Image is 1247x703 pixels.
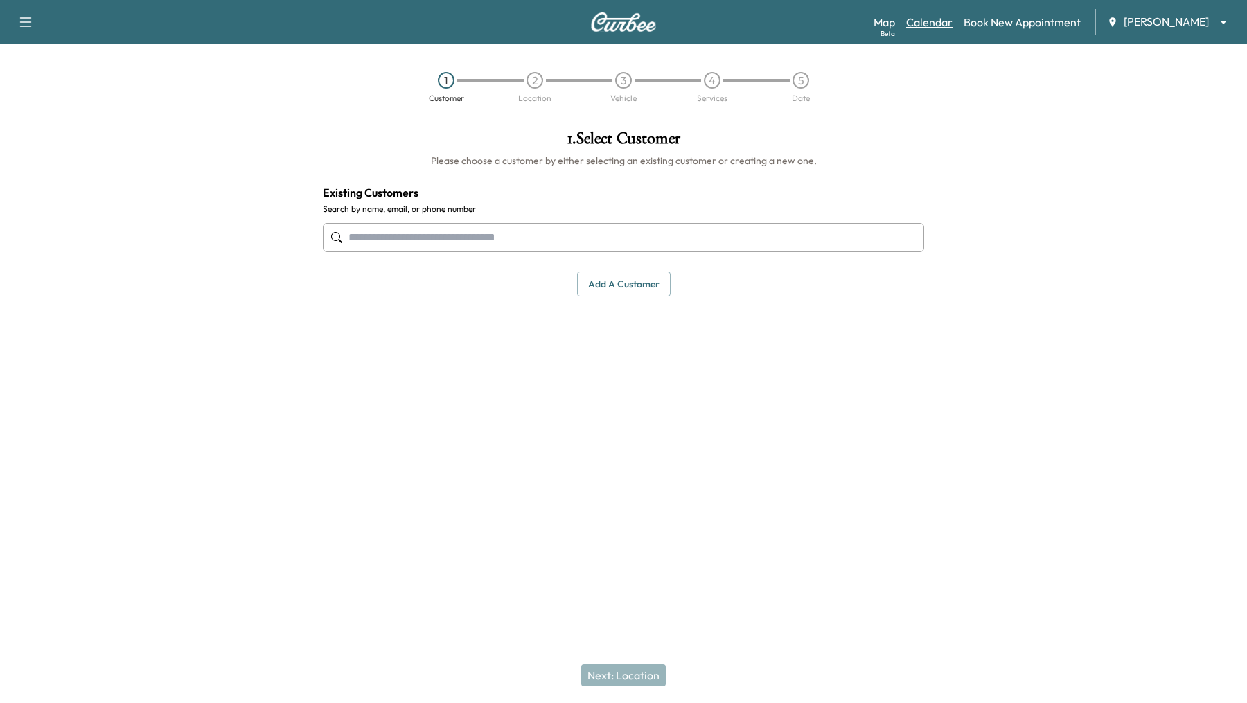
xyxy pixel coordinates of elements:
[527,72,543,89] div: 2
[697,94,727,103] div: Services
[704,72,720,89] div: 4
[518,94,551,103] div: Location
[610,94,637,103] div: Vehicle
[323,204,924,215] label: Search by name, email, or phone number
[438,72,454,89] div: 1
[793,72,809,89] div: 5
[429,94,464,103] div: Customer
[323,154,924,168] h6: Please choose a customer by either selecting an existing customer or creating a new one.
[323,184,924,201] h4: Existing Customers
[964,14,1081,30] a: Book New Appointment
[1124,14,1209,30] span: [PERSON_NAME]
[577,272,671,297] button: Add a customer
[590,12,657,32] img: Curbee Logo
[906,14,953,30] a: Calendar
[323,130,924,154] h1: 1 . Select Customer
[792,94,810,103] div: Date
[881,28,895,39] div: Beta
[615,72,632,89] div: 3
[874,14,895,30] a: MapBeta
